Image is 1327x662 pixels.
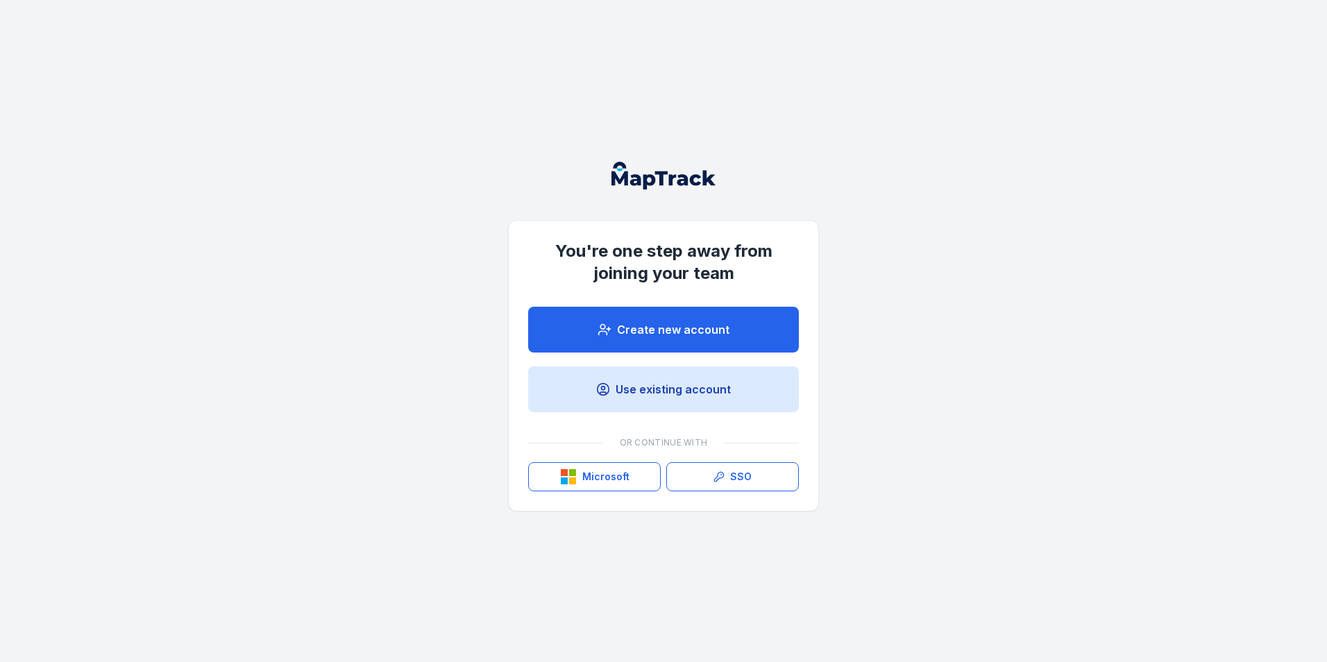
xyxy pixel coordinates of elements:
h1: You're one step away from joining your team [528,240,799,285]
div: Or continue with [528,429,799,457]
button: Microsoft [528,462,661,491]
nav: Global [589,162,738,189]
a: Use existing account [528,366,799,412]
a: Create new account [528,307,799,353]
a: SSO [666,462,799,491]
